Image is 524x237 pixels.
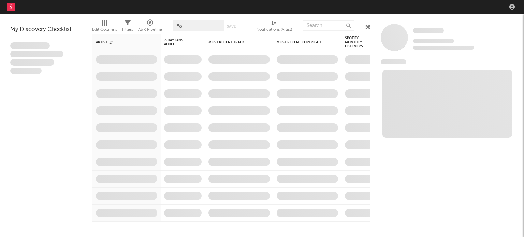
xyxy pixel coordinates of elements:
[256,26,292,34] div: Notifications (Artist)
[413,39,454,43] span: Tracking Since: [DATE]
[413,46,474,50] span: 0 fans last week
[345,36,369,48] div: Spotify Monthly Listeners
[164,38,191,46] span: 7-Day Fans Added
[10,42,50,49] span: Lorem ipsum dolor
[303,20,354,31] input: Search...
[277,40,328,44] div: Most Recent Copyright
[256,17,292,37] div: Notifications (Artist)
[10,59,54,66] span: Praesent ac interdum
[413,27,444,34] a: Some Artist
[10,68,42,74] span: Aliquam viverra
[138,26,162,34] div: A&R Pipeline
[122,17,133,37] div: Filters
[122,26,133,34] div: Filters
[96,40,147,44] div: Artist
[381,59,406,64] span: News Feed
[92,26,117,34] div: Edit Columns
[92,17,117,37] div: Edit Columns
[208,40,260,44] div: Most Recent Track
[413,28,444,33] span: Some Artist
[10,51,63,58] span: Integer aliquet in purus et
[138,17,162,37] div: A&R Pipeline
[10,26,82,34] div: My Discovery Checklist
[227,25,236,28] button: Save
